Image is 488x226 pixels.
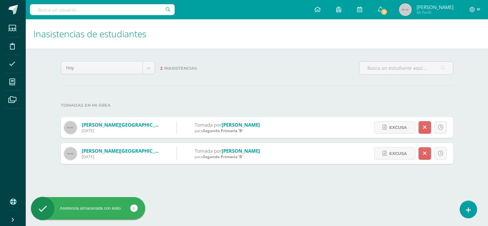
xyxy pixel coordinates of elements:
span: Inasistencias [164,66,197,71]
a: [PERSON_NAME] [222,122,260,128]
label: Tomadas en mi área [61,99,453,112]
span: 3 [381,8,388,15]
input: Busca un usuario... [30,4,175,15]
input: Busca un estudiante aquí... [359,62,453,74]
span: Segundo Primaria 'B' [203,128,243,133]
div: para [195,128,260,133]
span: Segundo Primaria 'B' [203,154,243,159]
div: [DATE] [82,128,159,133]
img: 45x45 [399,3,412,16]
a: Excusa [374,147,415,160]
a: [PERSON_NAME] [222,148,260,154]
span: [PERSON_NAME] [417,4,454,10]
span: Inasistencias de estudiantes [33,28,146,40]
a: Hoy [61,62,155,74]
a: [PERSON_NAME][GEOGRAPHIC_DATA] [82,122,169,128]
span: Hoy [66,62,138,74]
span: Tomada por [195,122,222,128]
a: Excusa [374,121,415,134]
a: [PERSON_NAME][GEOGRAPHIC_DATA] [82,148,169,154]
span: Tomada por [195,148,222,154]
img: 60x60 [64,121,77,134]
span: Mi Perfil [417,10,454,15]
div: Asistencia almacenada con éxito [31,205,145,211]
img: 60x60 [64,147,77,160]
span: Excusa [389,122,407,133]
div: [DATE] [82,154,159,159]
div: para [195,154,260,159]
span: Excusa [389,148,407,159]
span: 2 [160,66,163,71]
